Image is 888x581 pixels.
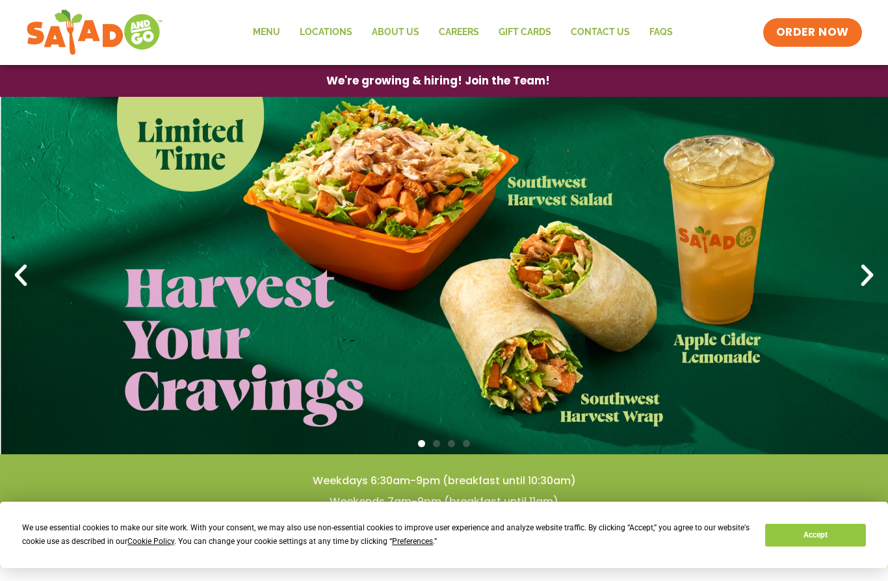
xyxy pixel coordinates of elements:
[765,524,865,547] button: Accept
[433,440,440,447] span: Go to slide 2
[326,75,550,86] span: We're growing & hiring! Join the Team!
[243,18,683,47] nav: Menu
[392,537,433,546] span: Preferences
[429,18,489,47] a: Careers
[26,474,862,488] h4: Weekdays 6:30am-9pm (breakfast until 10:30am)
[640,18,683,47] a: FAQs
[26,495,862,509] h4: Weekends 7am-9pm (breakfast until 11am)
[561,18,640,47] a: Contact Us
[7,261,35,290] div: Previous slide
[127,537,174,546] span: Cookie Policy
[489,18,561,47] a: GIFT CARDS
[448,440,455,447] span: Go to slide 3
[463,440,470,447] span: Go to slide 4
[763,18,862,47] a: ORDER NOW
[290,18,362,47] a: Locations
[362,18,429,47] a: About Us
[26,6,163,58] img: new-SAG-logo-768×292
[776,25,849,40] span: ORDER NOW
[853,261,881,290] div: Next slide
[22,521,750,549] div: We use essential cookies to make our site work. With your consent, we may also use non-essential ...
[418,440,425,447] span: Go to slide 1
[307,66,569,96] a: We're growing & hiring! Join the Team!
[243,18,290,47] a: Menu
